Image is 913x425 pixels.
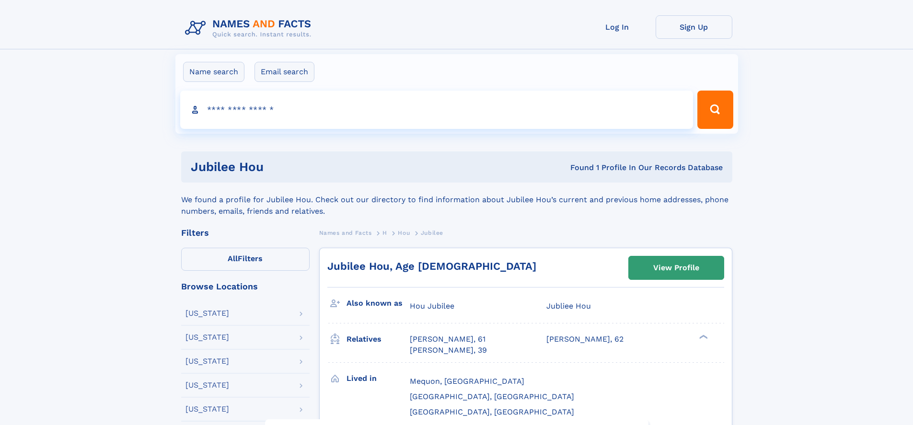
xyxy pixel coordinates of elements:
a: Jubilee Hou, Age [DEMOGRAPHIC_DATA] [327,260,536,272]
a: View Profile [629,256,724,279]
a: [PERSON_NAME], 39 [410,345,487,356]
h1: Jubilee Hou [191,161,417,173]
div: [US_STATE] [185,357,229,365]
div: [US_STATE] [185,381,229,389]
div: [US_STATE] [185,333,229,341]
img: Logo Names and Facts [181,15,319,41]
label: Email search [254,62,314,82]
a: [PERSON_NAME], 61 [410,334,485,345]
div: Browse Locations [181,282,310,291]
div: [US_STATE] [185,310,229,317]
span: Jubliee Hou [546,301,591,310]
h3: Relatives [347,331,410,347]
span: Jubilee [421,230,443,236]
label: Name search [183,62,244,82]
button: Search Button [697,91,733,129]
span: Hou Jubilee [410,301,454,310]
a: Names and Facts [319,227,372,239]
div: Found 1 Profile In Our Records Database [417,162,723,173]
input: search input [180,91,693,129]
a: H [382,227,387,239]
a: Hou [398,227,410,239]
div: View Profile [653,257,699,279]
div: [US_STATE] [185,405,229,413]
div: ❯ [697,334,708,340]
a: Sign Up [656,15,732,39]
span: [GEOGRAPHIC_DATA], [GEOGRAPHIC_DATA] [410,392,574,401]
span: H [382,230,387,236]
label: Filters [181,248,310,271]
a: [PERSON_NAME], 62 [546,334,624,345]
h3: Also known as [347,295,410,311]
span: [GEOGRAPHIC_DATA], [GEOGRAPHIC_DATA] [410,407,574,416]
h3: Lived in [347,370,410,387]
span: Mequon, [GEOGRAPHIC_DATA] [410,377,524,386]
a: Log In [579,15,656,39]
div: We found a profile for Jubilee Hou. Check out our directory to find information about Jubilee Hou... [181,183,732,217]
span: Hou [398,230,410,236]
div: Filters [181,229,310,237]
span: All [228,254,238,263]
